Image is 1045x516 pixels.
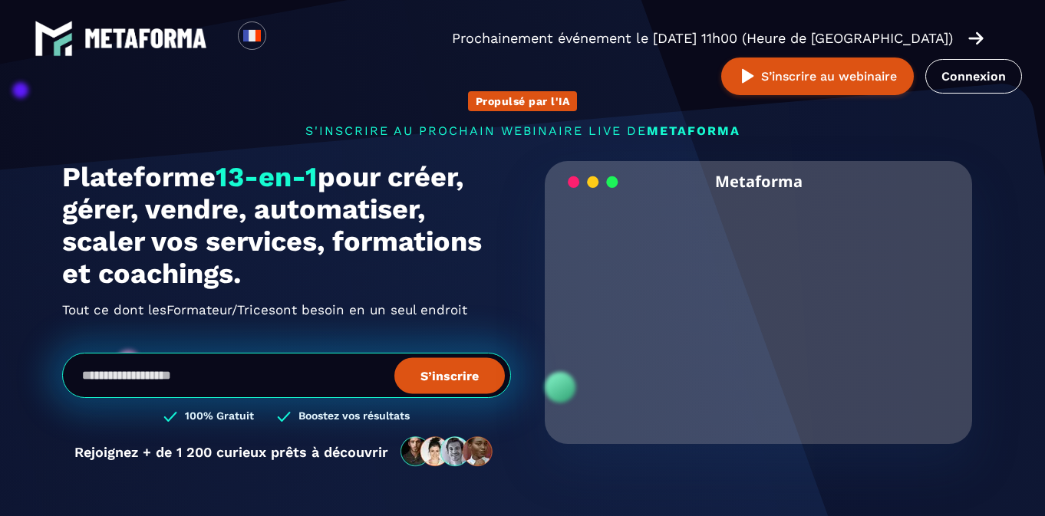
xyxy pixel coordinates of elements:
[452,28,953,49] p: Prochainement événement le [DATE] 11h00 (Heure de [GEOGRAPHIC_DATA])
[74,444,388,460] p: Rejoignez + de 1 200 curieux prêts à découvrir
[277,409,291,424] img: checked
[968,30,984,47] img: arrow-right
[298,409,410,424] h3: Boostez vos résultats
[647,123,740,138] span: METAFORMA
[62,123,983,138] p: s'inscrire au prochain webinaire live de
[715,161,803,202] h2: Metaforma
[721,58,914,95] button: S’inscrire au webinaire
[556,202,961,403] video: Your browser does not support the video tag.
[738,67,757,86] img: play
[925,59,1022,94] a: Connexion
[216,161,318,193] span: 13-en-1
[163,409,177,424] img: checked
[62,297,511,322] h2: Tout ce dont les ont besoin en un seul endroit
[185,409,254,424] h3: 100% Gratuit
[568,175,618,189] img: loading
[84,28,207,48] img: logo
[266,21,304,55] div: Search for option
[396,435,499,468] img: community-people
[166,297,275,322] span: Formateur/Trices
[62,161,511,290] h1: Plateforme pour créer, gérer, vendre, automatiser, scaler vos services, formations et coachings.
[35,19,73,58] img: logo
[279,29,291,48] input: Search for option
[394,357,505,393] button: S’inscrire
[242,26,262,45] img: fr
